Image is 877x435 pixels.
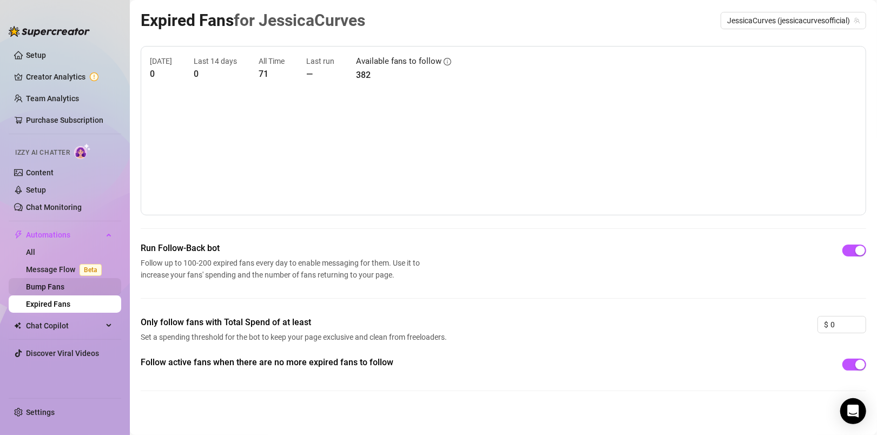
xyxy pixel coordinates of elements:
[26,94,79,103] a: Team Analytics
[194,55,237,67] article: Last 14 days
[854,17,860,24] span: team
[444,58,451,65] span: info-circle
[306,67,334,81] article: —
[26,300,70,308] a: Expired Fans
[26,168,54,177] a: Content
[26,248,35,256] a: All
[306,55,334,67] article: Last run
[830,317,866,333] input: 0.00
[141,331,450,343] span: Set a spending threshold for the bot to keep your page exclusive and clean from freeloaders.
[9,26,90,37] img: logo-BBDzfeDw.svg
[840,398,866,424] div: Open Intercom Messenger
[150,55,172,67] article: [DATE]
[26,226,103,243] span: Automations
[141,8,365,33] article: Expired Fans
[194,67,237,81] article: 0
[74,143,91,159] img: AI Chatter
[356,55,441,68] article: Available fans to follow
[26,51,46,60] a: Setup
[26,203,82,212] a: Chat Monitoring
[356,68,451,82] article: 382
[80,264,102,276] span: Beta
[141,257,424,281] span: Follow up to 100-200 expired fans every day to enable messaging for them. Use it to increase your...
[234,11,365,30] span: for JessicaCurves
[259,55,285,67] article: All Time
[141,242,424,255] span: Run Follow-Back bot
[150,67,172,81] article: 0
[26,68,113,85] a: Creator Analytics exclamation-circle
[26,317,103,334] span: Chat Copilot
[141,316,450,329] span: Only follow fans with Total Spend of at least
[14,322,21,329] img: Chat Copilot
[141,356,450,369] span: Follow active fans when there are no more expired fans to follow
[26,282,64,291] a: Bump Fans
[26,186,46,194] a: Setup
[26,349,99,358] a: Discover Viral Videos
[26,116,103,124] a: Purchase Subscription
[14,230,23,239] span: thunderbolt
[26,265,106,274] a: Message FlowBeta
[26,408,55,417] a: Settings
[727,12,860,29] span: JessicaCurves (jessicacurvesofficial)
[15,148,70,158] span: Izzy AI Chatter
[259,67,285,81] article: 71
